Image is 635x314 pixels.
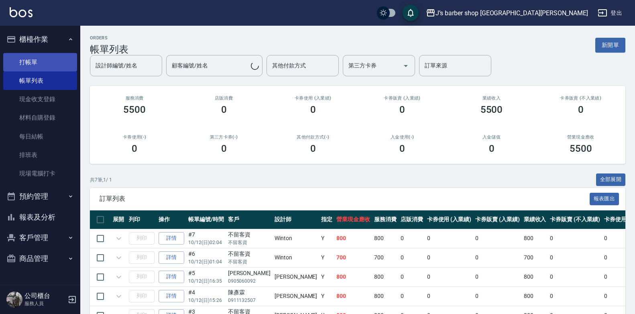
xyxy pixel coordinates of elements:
[228,288,271,297] div: 陳彥霖
[522,210,548,229] th: 業績收入
[590,193,619,205] button: 報表匯出
[522,287,548,306] td: 800
[548,287,602,306] td: 0
[159,232,184,245] a: 詳情
[90,176,112,184] p: 共 7 筆, 1 / 1
[367,135,437,140] h2: 入金使用(-)
[188,258,224,265] p: 10/12 (日) 01:04
[425,210,474,229] th: 卡券使用 (入業績)
[548,210,602,229] th: 卡券販賣 (不入業績)
[3,53,77,71] a: 打帳單
[273,248,319,267] td: Winton
[3,90,77,108] a: 現金收支登錄
[399,59,412,72] button: Open
[399,210,425,229] th: 店販消費
[403,5,419,21] button: save
[159,290,184,302] a: 詳情
[489,143,495,154] h3: 0
[602,287,635,306] td: 0
[570,143,592,154] h3: 5500
[548,267,602,286] td: 0
[310,104,316,115] h3: 0
[226,210,273,229] th: 客戶
[228,239,271,246] p: 不留客資
[546,96,616,101] h2: 卡券販賣 (不入業績)
[90,44,128,55] h3: 帳單列表
[399,143,405,154] h3: 0
[186,210,226,229] th: 帳單編號/時間
[3,164,77,183] a: 現場電腦打卡
[372,287,399,306] td: 800
[456,135,526,140] h2: 入金儲值
[334,248,372,267] td: 700
[602,248,635,267] td: 0
[399,104,405,115] h3: 0
[273,210,319,229] th: 設計師
[473,287,522,306] td: 0
[228,230,271,239] div: 不留客資
[228,250,271,258] div: 不留客資
[186,267,226,286] td: #5
[473,267,522,286] td: 0
[3,146,77,164] a: 排班表
[319,287,334,306] td: Y
[159,271,184,283] a: 詳情
[594,6,625,20] button: 登出
[10,7,33,17] img: Logo
[399,248,425,267] td: 0
[425,287,474,306] td: 0
[100,96,169,101] h3: 服務消費
[546,135,616,140] h2: 營業現金應收
[334,210,372,229] th: 營業現金應收
[319,267,334,286] td: Y
[188,297,224,304] p: 10/12 (日) 15:26
[221,104,227,115] h3: 0
[602,229,635,248] td: 0
[399,229,425,248] td: 0
[186,287,226,306] td: #4
[590,194,619,202] a: 報表匯出
[159,251,184,264] a: 詳情
[273,287,319,306] td: [PERSON_NAME]
[90,35,128,41] h2: ORDERS
[228,258,271,265] p: 不留客資
[436,8,588,18] div: J’s barber shop [GEOGRAPHIC_DATA][PERSON_NAME]
[473,210,522,229] th: 卡券販賣 (入業績)
[3,29,77,50] button: 櫃檯作業
[473,248,522,267] td: 0
[310,143,316,154] h3: 0
[522,229,548,248] td: 800
[423,5,591,21] button: J’s barber shop [GEOGRAPHIC_DATA][PERSON_NAME]
[127,210,157,229] th: 列印
[595,41,625,49] a: 新開單
[319,248,334,267] td: Y
[367,96,437,101] h2: 卡券販賣 (入業績)
[111,210,127,229] th: 展開
[189,96,258,101] h2: 店販消費
[3,108,77,127] a: 材料自購登錄
[399,267,425,286] td: 0
[602,267,635,286] td: 0
[186,248,226,267] td: #6
[522,248,548,267] td: 700
[522,267,548,286] td: 800
[100,195,590,203] span: 訂單列表
[596,173,626,186] button: 全部展開
[425,267,474,286] td: 0
[157,210,186,229] th: 操作
[221,143,227,154] h3: 0
[319,229,334,248] td: Y
[186,229,226,248] td: #7
[228,277,271,285] p: 0905060092
[24,300,65,307] p: 服務人員
[24,292,65,300] h5: 公司櫃台
[334,267,372,286] td: 800
[3,248,77,269] button: 商品管理
[3,207,77,228] button: 報表及分析
[425,229,474,248] td: 0
[228,269,271,277] div: [PERSON_NAME]
[123,104,146,115] h3: 5500
[548,248,602,267] td: 0
[456,96,526,101] h2: 業績收入
[595,38,625,53] button: 新開單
